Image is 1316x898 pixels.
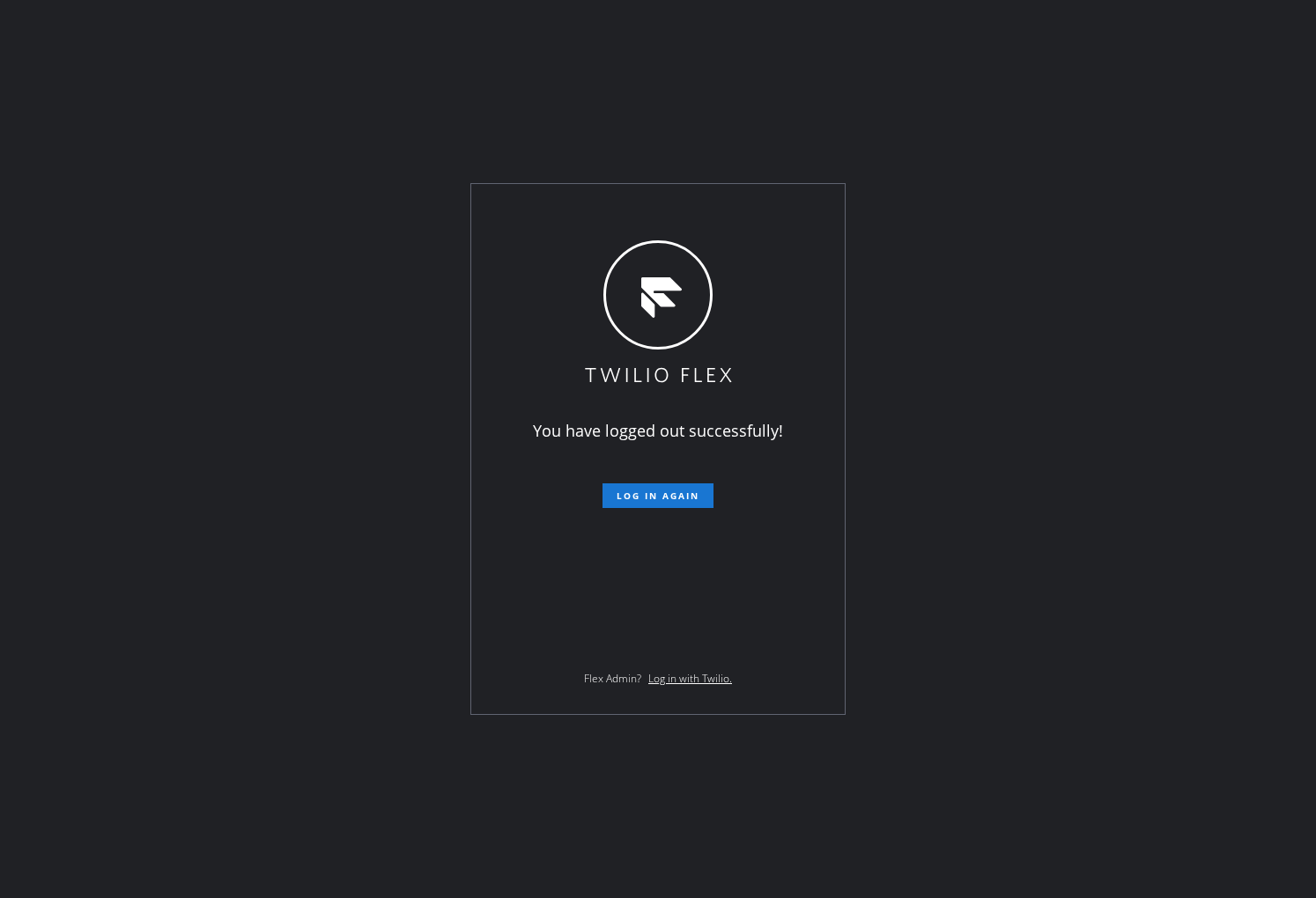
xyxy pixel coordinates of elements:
a: Log in with Twilio. [648,671,732,686]
button: Log in again [603,483,713,508]
span: You have logged out successfully! [533,420,783,441]
span: Log in again [617,489,699,502]
span: Flex Admin? [584,671,641,686]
